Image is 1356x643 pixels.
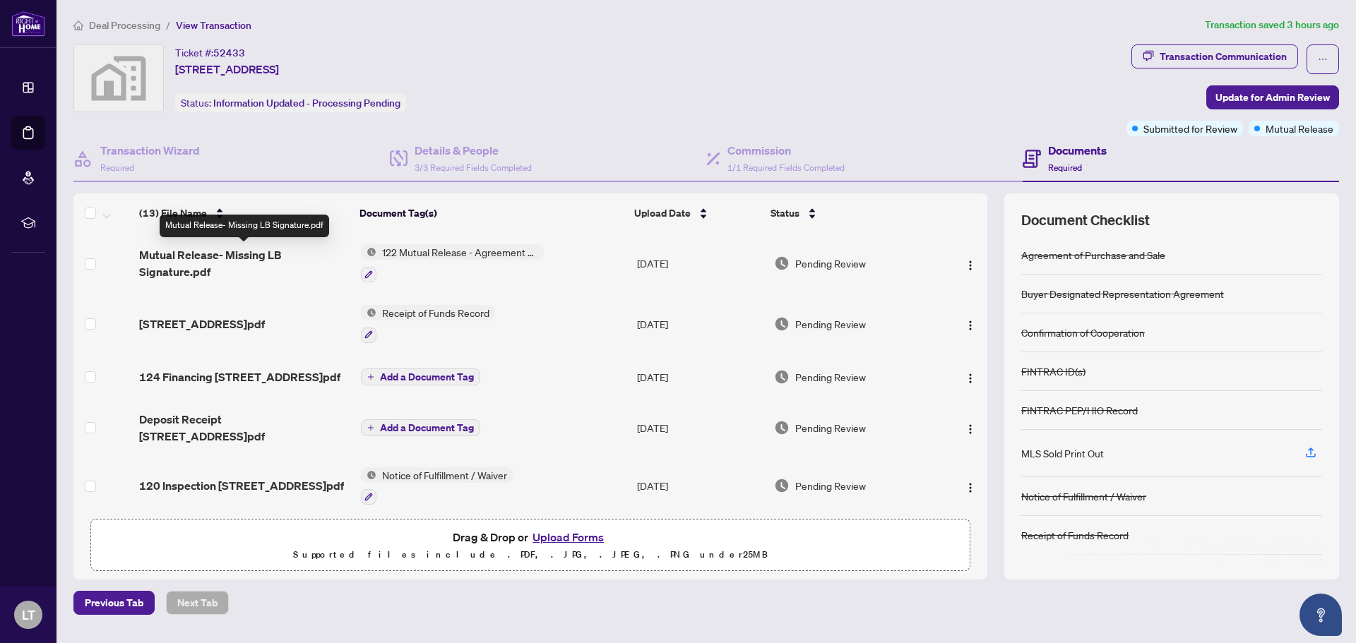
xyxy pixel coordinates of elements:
[774,478,790,493] img: Document Status
[73,591,155,615] button: Previous Tab
[175,93,406,112] div: Status:
[1266,121,1333,136] span: Mutual Release
[376,305,495,320] span: Receipt of Funds Record
[795,478,866,493] span: Pending Review
[1048,162,1082,173] span: Required
[1215,86,1330,109] span: Update for Admin Review
[631,233,768,294] td: [DATE]
[100,546,961,563] p: Supported files include .PDF, .JPG, .JPEG, .PNG under 25 MB
[380,372,474,382] span: Add a Document Tag
[631,294,768,354] td: [DATE]
[361,467,376,483] img: Status Icon
[965,482,976,493] img: Logo
[361,368,480,386] button: Add a Document Tag
[1143,121,1237,136] span: Submitted for Review
[774,316,790,332] img: Document Status
[361,368,480,385] button: Add a Document Tag
[1021,325,1145,340] div: Confirmation of Cooperation
[795,420,866,435] span: Pending Review
[795,369,866,385] span: Pending Review
[765,193,935,233] th: Status
[629,193,765,233] th: Upload Date
[1318,54,1328,64] span: ellipsis
[367,373,374,380] span: plus
[376,467,513,483] span: Notice of Fulfillment / Waiver
[1021,402,1138,418] div: FINTRAC PEP/HIO Record
[361,419,480,437] button: Add a Document Tag
[160,215,329,237] div: Mutual Release- Missing LB Signature.pdf
[361,467,513,505] button: Status IconNotice of Fulfillment / Waiver
[959,366,982,388] button: Logo
[1160,45,1287,68] div: Transaction Communication
[139,368,340,385] span: 124 Financing [STREET_ADDRESS]pdf
[795,316,866,332] span: Pending Review
[965,320,976,331] img: Logo
[367,424,374,431] span: plus
[213,97,400,109] span: Information Updated - Processing Pending
[1021,210,1150,230] span: Document Checklist
[166,17,170,33] li: /
[175,61,279,78] span: [STREET_ADDRESS]
[139,477,344,494] span: 120 Inspection [STREET_ADDRESS]pdf
[89,19,160,32] span: Deal Processing
[959,474,982,497] button: Logo
[361,244,544,282] button: Status Icon122 Mutual Release - Agreement of Purchase and Sale
[91,519,970,572] span: Drag & Drop orUpload FormsSupported files include .PDF, .JPG, .JPEG, .PNG under25MB
[1131,44,1298,68] button: Transaction Communication
[1048,142,1107,159] h4: Documents
[133,193,354,233] th: (13) File Name
[213,47,245,59] span: 52433
[959,416,982,439] button: Logo
[100,162,134,173] span: Required
[361,305,376,320] img: Status Icon
[1021,247,1165,263] div: Agreement of Purchase and Sale
[361,419,480,436] button: Add a Document Tag
[361,244,376,260] img: Status Icon
[361,305,495,343] button: Status IconReceipt of Funds Record
[139,205,207,221] span: (13) File Name
[965,373,976,384] img: Logo
[1021,488,1146,504] div: Notice of Fulfillment / Waiver
[176,19,251,32] span: View Transaction
[727,142,845,159] h4: Commission
[959,252,982,275] button: Logo
[1021,363,1086,379] div: FINTRAC ID(s)
[631,456,768,517] td: [DATE]
[11,11,45,37] img: logo
[1299,594,1342,636] button: Open asap
[453,528,608,546] span: Drag & Drop or
[139,411,349,445] span: Deposit Receipt [STREET_ADDRESS]pdf
[139,316,265,332] span: [STREET_ADDRESS]pdf
[22,605,35,625] span: LT
[631,354,768,399] td: [DATE]
[959,313,982,335] button: Logo
[965,423,976,435] img: Logo
[774,420,790,435] img: Document Status
[965,260,976,271] img: Logo
[415,142,532,159] h4: Details & People
[528,528,608,546] button: Upload Forms
[1021,527,1129,543] div: Receipt of Funds Record
[380,423,474,433] span: Add a Document Tag
[1205,17,1339,33] article: Transaction saved 3 hours ago
[166,591,229,615] button: Next Tab
[376,244,544,260] span: 122 Mutual Release - Agreement of Purchase and Sale
[73,20,83,30] span: home
[85,591,143,614] span: Previous Tab
[774,256,790,271] img: Document Status
[727,162,845,173] span: 1/1 Required Fields Completed
[771,205,799,221] span: Status
[1021,445,1104,461] div: MLS Sold Print Out
[415,162,532,173] span: 3/3 Required Fields Completed
[1021,286,1224,301] div: Buyer Designated Representation Agreement
[634,205,691,221] span: Upload Date
[774,369,790,385] img: Document Status
[139,246,349,280] span: Mutual Release- Missing LB Signature.pdf
[354,193,629,233] th: Document Tag(s)
[631,399,768,456] td: [DATE]
[74,45,163,112] img: svg%3e
[795,256,866,271] span: Pending Review
[100,142,200,159] h4: Transaction Wizard
[175,44,245,61] div: Ticket #:
[1206,85,1339,109] button: Update for Admin Review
